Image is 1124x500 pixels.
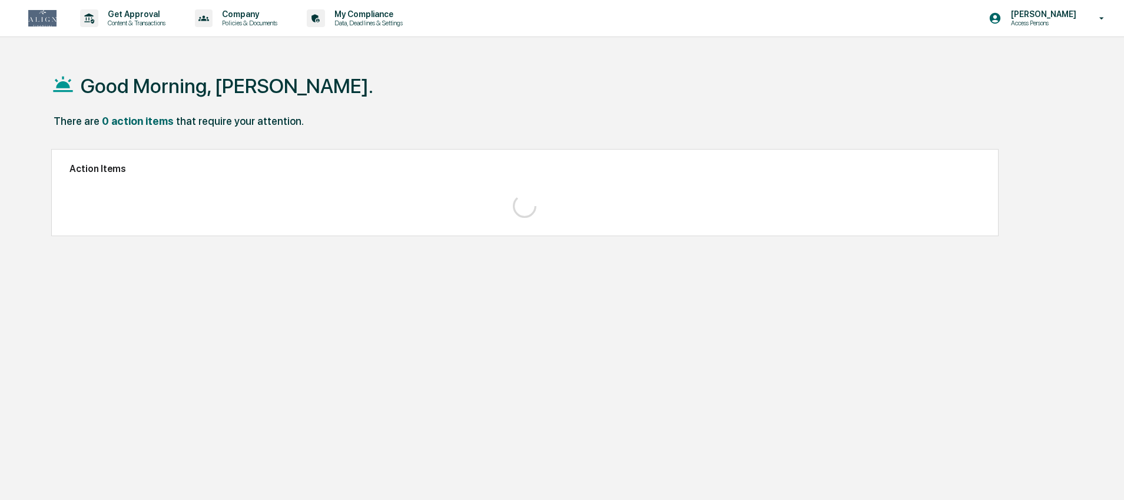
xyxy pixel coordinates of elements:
p: Data, Deadlines & Settings [325,19,409,27]
div: There are [54,115,100,127]
img: logo [28,10,57,27]
p: Get Approval [98,9,171,19]
h1: Good Morning, [PERSON_NAME]. [81,74,373,98]
p: Content & Transactions [98,19,171,27]
p: My Compliance [325,9,409,19]
p: Policies & Documents [213,19,283,27]
p: Company [213,9,283,19]
h2: Action Items [69,163,980,174]
div: that require your attention. [176,115,304,127]
div: 0 action items [102,115,174,127]
p: [PERSON_NAME] [1002,9,1082,19]
p: Access Persons [1002,19,1082,27]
